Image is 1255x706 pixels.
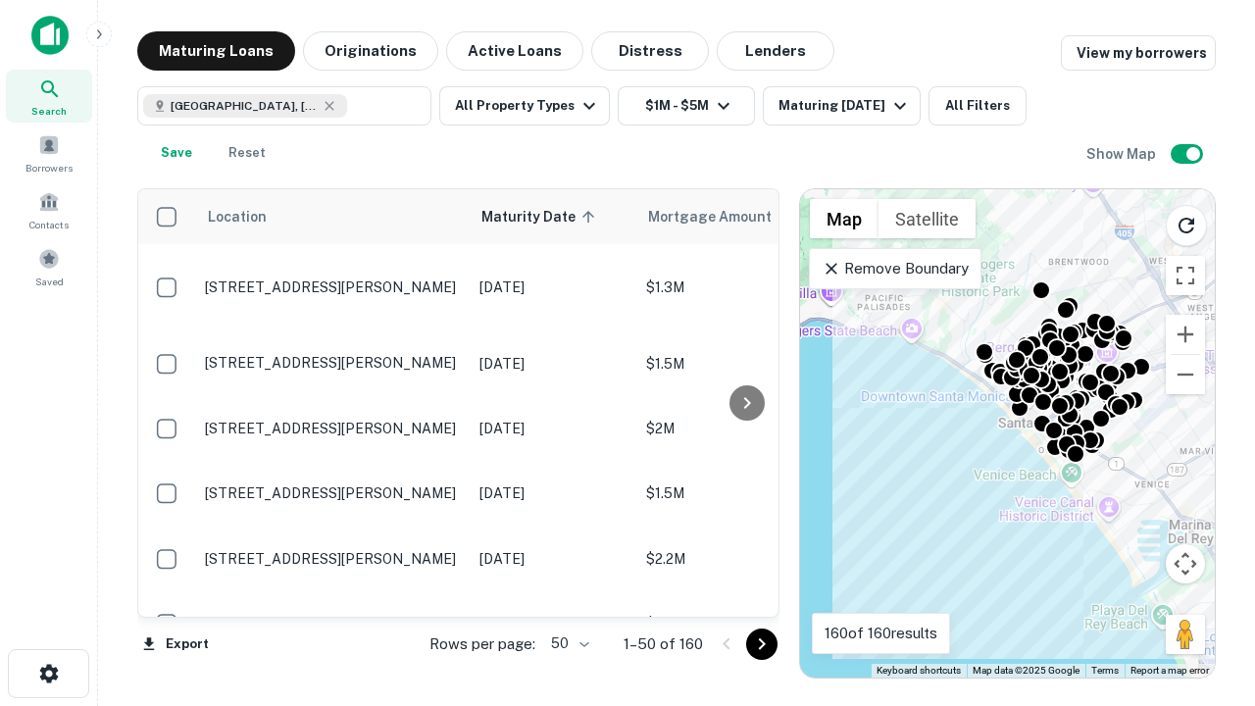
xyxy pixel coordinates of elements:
span: Map data ©2025 Google [973,665,1079,676]
button: Go to next page [746,629,778,660]
p: $1M [646,613,842,634]
button: Map camera controls [1166,544,1205,583]
p: [STREET_ADDRESS][PERSON_NAME] [205,278,460,296]
p: [DATE] [479,418,627,439]
p: [DATE] [479,277,627,298]
p: $2.2M [646,548,842,570]
p: [DATE] [479,482,627,504]
a: Saved [6,240,92,293]
a: Open this area in Google Maps (opens a new window) [805,652,870,678]
p: [DATE] [479,548,627,570]
span: Contacts [29,217,69,232]
p: [DATE] [479,353,627,375]
span: Borrowers [25,160,73,176]
a: Terms (opens in new tab) [1091,665,1119,676]
button: Keyboard shortcuts [877,664,961,678]
button: All Property Types [439,86,610,126]
p: 160 of 160 results [825,622,937,645]
div: 0 0 [800,189,1215,678]
button: Zoom in [1166,315,1205,354]
span: Saved [35,274,64,289]
p: [STREET_ADDRESS][PERSON_NAME] [205,615,460,632]
a: Search [6,70,92,123]
p: 1–50 of 160 [624,632,703,656]
button: Lenders [717,31,834,71]
span: Mortgage Amount [648,205,797,228]
span: Maturity Date [481,205,601,228]
a: View my borrowers [1061,35,1216,71]
p: [STREET_ADDRESS][PERSON_NAME] [205,550,460,568]
button: Show satellite imagery [878,199,976,238]
button: Maturing Loans [137,31,295,71]
button: $1M - $5M [618,86,755,126]
p: $2M [646,418,842,439]
p: $1.5M [646,353,842,375]
button: Distress [591,31,709,71]
img: Google [805,652,870,678]
span: Location [207,205,267,228]
button: Reload search area [1166,205,1207,246]
p: $1.5M [646,482,842,504]
button: All Filters [929,86,1027,126]
span: [GEOGRAPHIC_DATA], [GEOGRAPHIC_DATA], [GEOGRAPHIC_DATA] [171,97,318,115]
div: 50 [543,630,592,658]
a: Report a map error [1130,665,1209,676]
p: [STREET_ADDRESS][PERSON_NAME] [205,420,460,437]
iframe: Chat Widget [1157,549,1255,643]
th: Location [195,189,470,244]
div: Maturing [DATE] [778,94,912,118]
th: Mortgage Amount [636,189,852,244]
p: [STREET_ADDRESS][PERSON_NAME] [205,484,460,502]
button: Reset [216,133,278,173]
button: Show street map [810,199,878,238]
p: Remove Boundary [822,257,968,280]
button: Toggle fullscreen view [1166,256,1205,295]
button: Save your search to get updates of matches that match your search criteria. [145,133,208,173]
p: [STREET_ADDRESS][PERSON_NAME] [205,354,460,372]
p: Rows per page: [429,632,535,656]
a: Contacts [6,183,92,236]
button: Zoom out [1166,355,1205,394]
img: capitalize-icon.png [31,16,69,55]
p: [DATE] [479,613,627,634]
button: Originations [303,31,438,71]
a: Borrowers [6,126,92,179]
h6: Show Map [1086,143,1159,165]
p: $1.3M [646,277,842,298]
button: Active Loans [446,31,583,71]
th: Maturity Date [470,189,636,244]
span: Search [31,103,67,119]
button: Export [137,630,214,659]
button: Maturing [DATE] [763,86,921,126]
